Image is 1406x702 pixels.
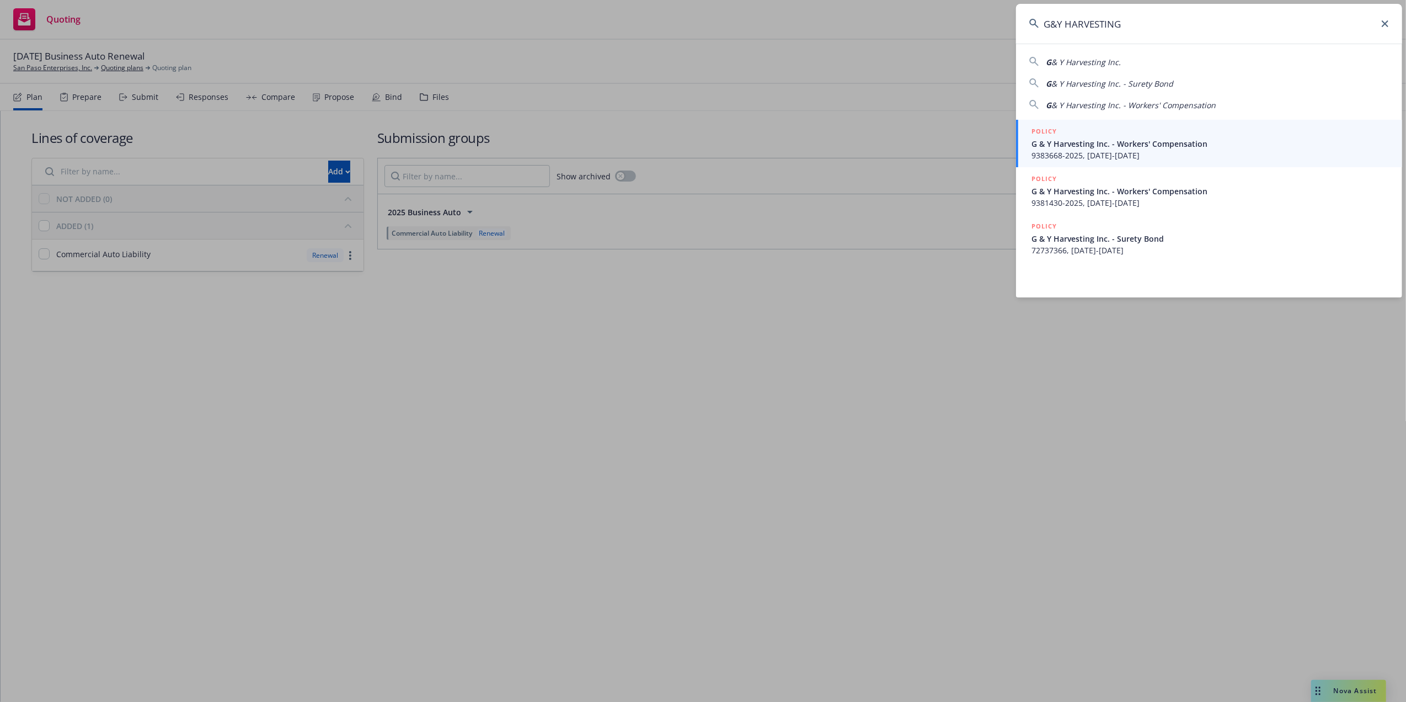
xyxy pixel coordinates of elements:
a: POLICYG & Y Harvesting Inc. - Workers' Compensation9383668-2025, [DATE]-[DATE] [1016,120,1402,167]
span: G [1046,78,1051,89]
a: POLICYG & Y Harvesting Inc. - Surety Bond72737366, [DATE]-[DATE] [1016,215,1402,262]
input: Search... [1016,4,1402,44]
span: & Y Harvesting Inc. [1051,57,1121,67]
a: POLICYG & Y Harvesting Inc. - Workers' Compensation9381430-2025, [DATE]-[DATE] [1016,167,1402,215]
span: G & Y Harvesting Inc. - Workers' Compensation [1031,185,1389,197]
h5: POLICY [1031,173,1057,184]
h5: POLICY [1031,221,1057,232]
span: 72737366, [DATE]-[DATE] [1031,244,1389,256]
span: 9381430-2025, [DATE]-[DATE] [1031,197,1389,209]
span: 9383668-2025, [DATE]-[DATE] [1031,150,1389,161]
span: G [1046,100,1051,110]
span: & Y Harvesting Inc. - Workers' Compensation [1051,100,1216,110]
span: G & Y Harvesting Inc. - Surety Bond [1031,233,1389,244]
span: & Y Harvesting Inc. - Surety Bond [1051,78,1173,89]
span: G [1046,57,1051,67]
span: G & Y Harvesting Inc. - Workers' Compensation [1031,138,1389,150]
h5: POLICY [1031,126,1057,137]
